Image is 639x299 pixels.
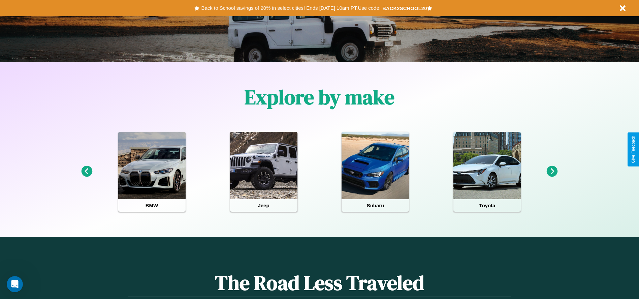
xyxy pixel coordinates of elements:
[7,276,23,292] iframe: Intercom live chat
[245,83,394,111] h1: Explore by make
[382,5,427,11] b: BACK2SCHOOL20
[453,199,521,212] h4: Toyota
[128,269,511,297] h1: The Road Less Traveled
[342,199,409,212] h4: Subaru
[230,199,297,212] h4: Jeep
[199,3,382,13] button: Back to School savings of 20% in select cities! Ends [DATE] 10am PT.Use code:
[118,199,186,212] h4: BMW
[631,136,636,163] div: Give Feedback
